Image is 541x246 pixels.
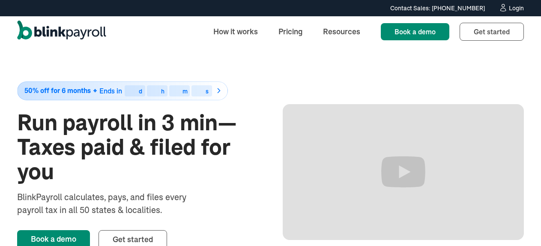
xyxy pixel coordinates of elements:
iframe: Run Payroll in 3 min with BlinkPayroll [283,104,524,240]
a: 50% off for 6 monthsEnds indhms [17,81,259,100]
div: Contact Sales: [PHONE_NUMBER] [390,4,485,13]
span: Get started [113,234,153,244]
div: s [206,88,209,94]
div: Login [509,5,524,11]
h1: Run payroll in 3 min—Taxes paid & filed for you [17,111,259,184]
div: h [161,88,164,94]
a: Pricing [272,22,309,41]
a: Book a demo [381,23,449,40]
a: Resources [316,22,367,41]
a: Login [499,3,524,13]
div: BlinkPayroll calculates, pays, and files every payroll tax in all 50 states & localities. [17,191,209,216]
a: Get started [460,23,524,41]
div: d [139,88,142,94]
span: Book a demo [395,27,436,36]
a: How it works [206,22,265,41]
div: m [182,88,188,94]
span: Get started [474,27,510,36]
span: 50% off for 6 months [24,87,91,94]
span: Ends in [99,87,122,95]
